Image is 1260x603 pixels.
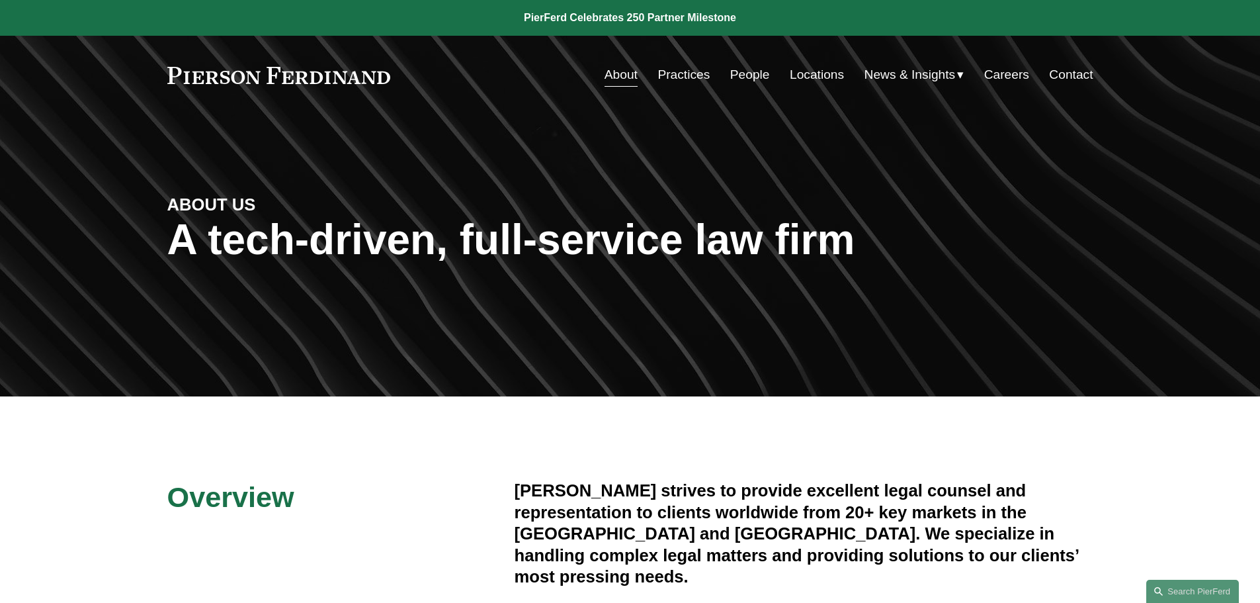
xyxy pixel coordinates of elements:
[984,62,1029,87] a: Careers
[790,62,844,87] a: Locations
[864,64,956,87] span: News & Insights
[864,62,964,87] a: folder dropdown
[1049,62,1093,87] a: Contact
[167,481,294,513] span: Overview
[167,216,1093,264] h1: A tech-driven, full-service law firm
[657,62,710,87] a: Practices
[167,195,256,214] strong: ABOUT US
[515,480,1093,587] h4: [PERSON_NAME] strives to provide excellent legal counsel and representation to clients worldwide ...
[1146,580,1239,603] a: Search this site
[730,62,770,87] a: People
[605,62,638,87] a: About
